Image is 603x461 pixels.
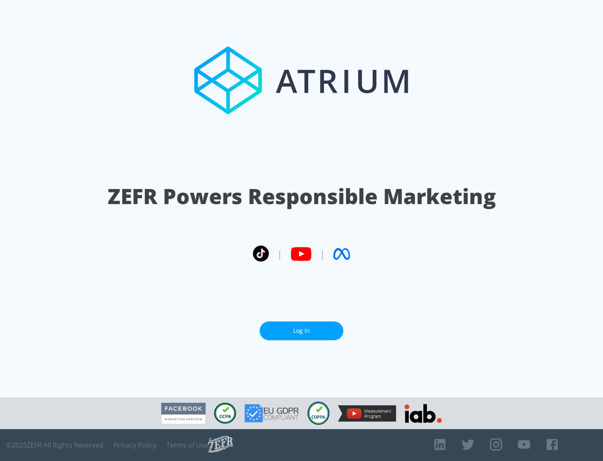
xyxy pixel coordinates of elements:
span: © 2025 ZEFR All Rights Reserved [6,441,103,449]
span: | [277,248,282,260]
img: IAB [405,404,442,423]
img: Facebook Marketing Partner [161,403,206,424]
a: Log In [260,321,343,340]
span: | [320,248,325,260]
h1: ZEFR Powers Responsible Marketing [108,182,496,211]
img: CCPA Compliant [214,403,236,424]
img: GDPR Compliant [245,404,299,422]
a: Privacy Policy [113,441,156,449]
img: YouTube Measurement Program [338,405,396,422]
img: COPPA Compliant [307,401,330,425]
a: Terms of Use [166,441,208,449]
